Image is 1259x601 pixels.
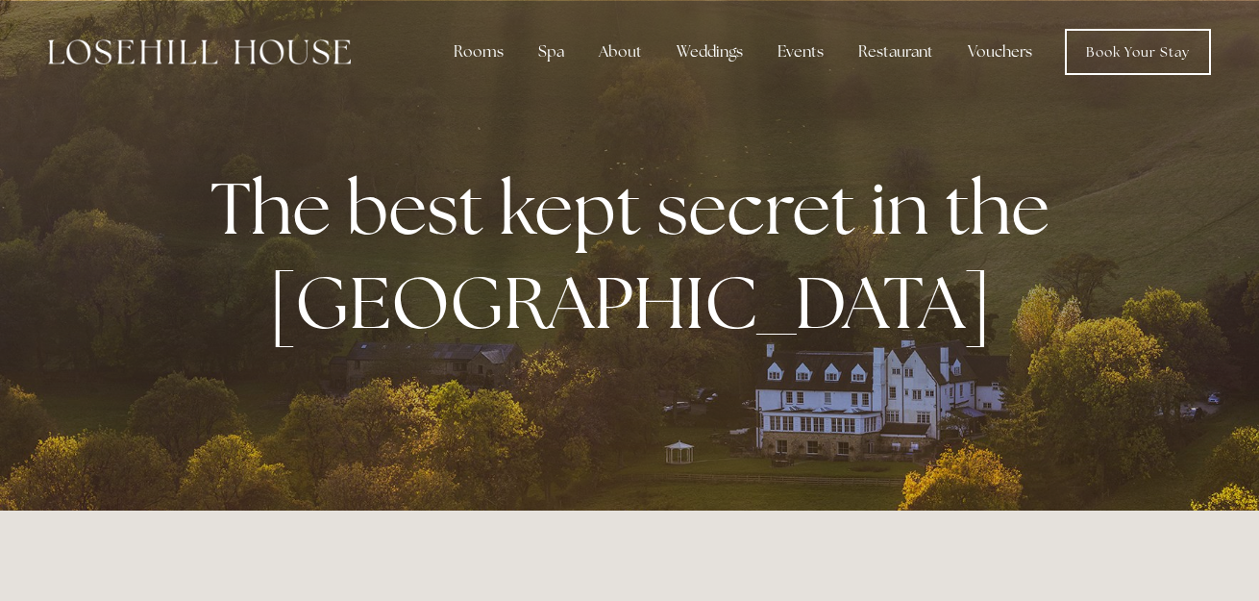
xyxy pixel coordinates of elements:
[523,33,580,71] div: Spa
[438,33,519,71] div: Rooms
[661,33,758,71] div: Weddings
[843,33,949,71] div: Restaurant
[1065,29,1211,75] a: Book Your Stay
[210,161,1065,349] strong: The best kept secret in the [GEOGRAPHIC_DATA]
[48,39,351,64] img: Losehill House
[583,33,657,71] div: About
[952,33,1048,71] a: Vouchers
[762,33,839,71] div: Events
